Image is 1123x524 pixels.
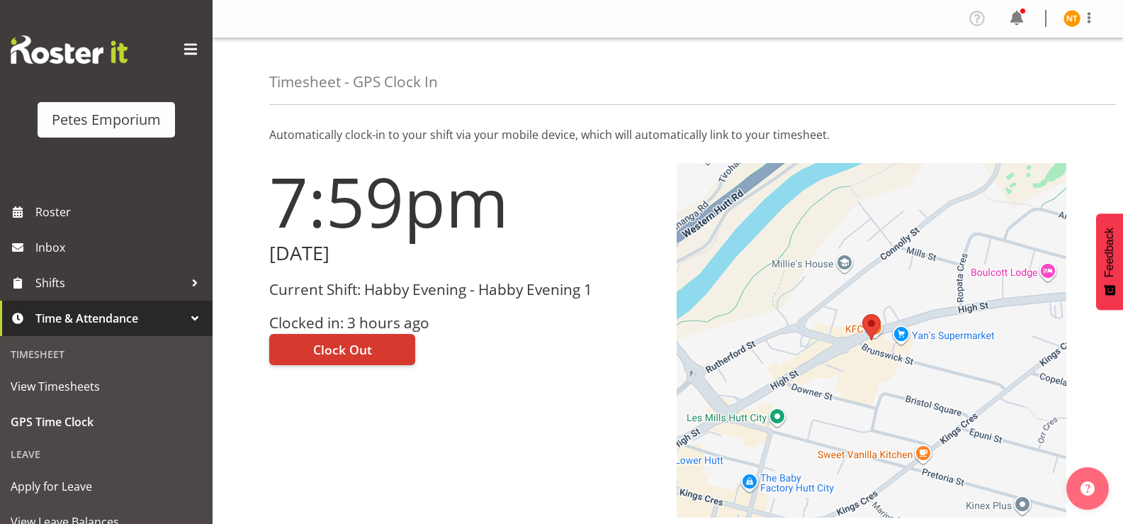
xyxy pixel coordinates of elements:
[269,281,660,298] h3: Current Shift: Habby Evening - Habby Evening 1
[1096,213,1123,310] button: Feedback - Show survey
[269,334,415,365] button: Clock Out
[4,469,209,504] a: Apply for Leave
[4,340,209,369] div: Timesheet
[269,126,1066,143] p: Automatically clock-in to your shift via your mobile device, which will automatically link to you...
[35,272,184,294] span: Shifts
[11,376,202,397] span: View Timesheets
[35,237,205,258] span: Inbox
[1103,228,1116,277] span: Feedback
[269,163,660,240] h1: 7:59pm
[4,369,209,404] a: View Timesheets
[11,35,128,64] img: Rosterit website logo
[313,340,372,359] span: Clock Out
[35,308,184,329] span: Time & Attendance
[269,315,660,331] h3: Clocked in: 3 hours ago
[52,109,161,130] div: Petes Emporium
[4,404,209,440] a: GPS Time Clock
[1080,481,1095,496] img: help-xxl-2.png
[269,74,438,90] h4: Timesheet - GPS Clock In
[4,440,209,469] div: Leave
[11,411,202,433] span: GPS Time Clock
[269,243,660,264] h2: [DATE]
[11,476,202,497] span: Apply for Leave
[35,201,205,223] span: Roster
[1063,10,1080,27] img: nicole-thomson8388.jpg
